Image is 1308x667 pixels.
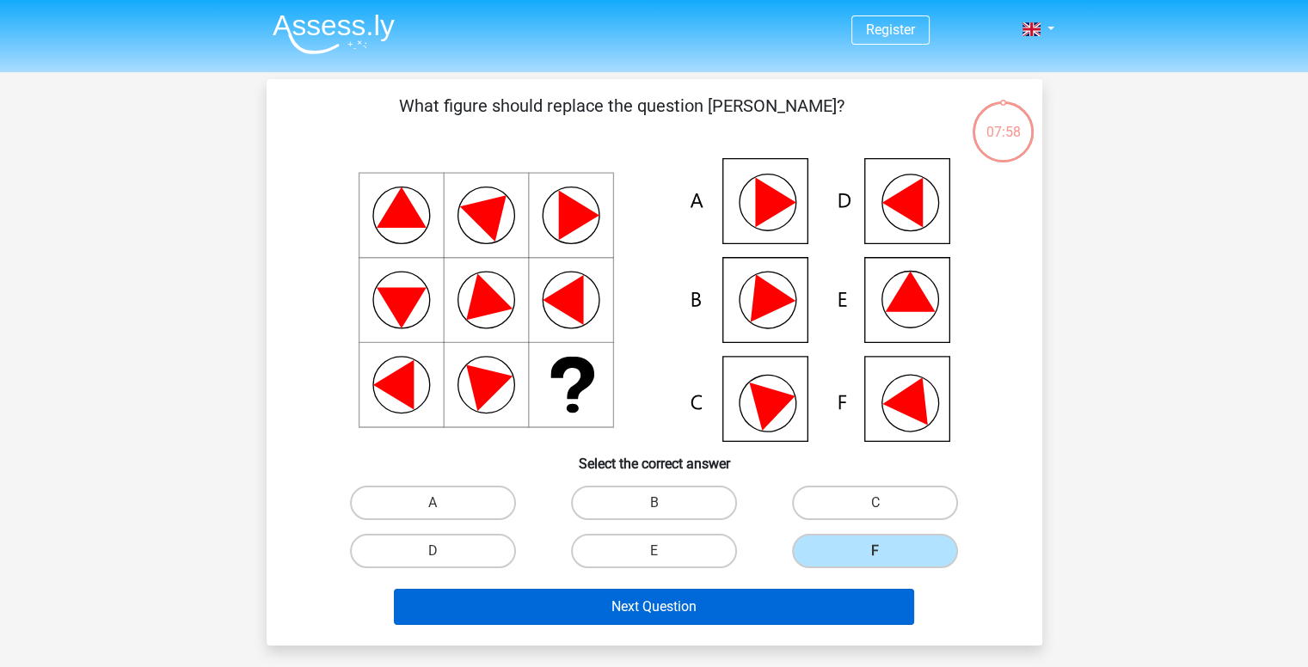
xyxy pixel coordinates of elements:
h6: Select the correct answer [294,442,1015,472]
label: F [792,534,958,568]
p: What figure should replace the question [PERSON_NAME]? [294,93,950,144]
label: C [792,486,958,520]
button: Next Question [394,589,914,625]
div: 07:58 [971,100,1035,143]
label: A [350,486,516,520]
a: Register [866,21,915,38]
img: Assessly [273,14,395,54]
label: E [571,534,737,568]
label: D [350,534,516,568]
label: B [571,486,737,520]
